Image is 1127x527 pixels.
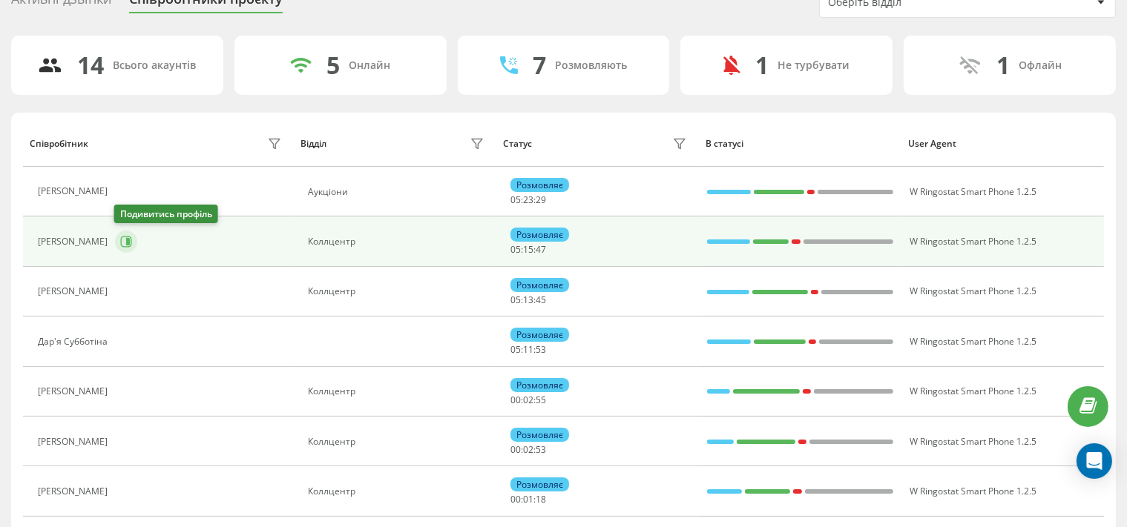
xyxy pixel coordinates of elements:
div: : : [510,195,546,205]
span: W Ringostat Smart Phone 1.2.5 [910,185,1036,198]
span: 05 [510,193,521,206]
div: Коллцентр [308,386,487,397]
div: Коллцентр [308,236,487,247]
div: Відділ [300,139,326,149]
div: Open Intercom Messenger [1077,443,1112,479]
span: 02 [523,443,533,456]
span: 13 [523,294,533,306]
span: 23 [523,193,533,206]
span: W Ringostat Smart Phone 1.2.5 [910,385,1036,397]
div: [PERSON_NAME] [38,286,111,296]
span: W Ringostat Smart Phone 1.2.5 [910,285,1036,297]
div: : : [510,395,546,405]
div: Розмовляє [510,328,569,342]
div: Не турбувати [778,59,850,72]
div: Коллцентр [308,437,487,447]
span: 00 [510,394,521,406]
span: 53 [536,343,546,356]
span: W Ringostat Smart Phone 1.2.5 [910,235,1036,248]
div: : : [510,494,546,505]
span: 53 [536,443,546,456]
span: 00 [510,443,521,456]
div: Коллцентр [308,486,487,497]
div: 5 [326,51,340,79]
span: 47 [536,243,546,256]
div: Подивитись профіль [114,205,218,223]
div: : : [510,295,546,305]
div: Дар'я Субботіна [38,337,111,347]
div: Співробітник [30,139,88,149]
span: 01 [523,493,533,506]
div: Аукціони [308,187,487,197]
div: Розмовляє [510,228,569,242]
span: 29 [536,193,546,206]
span: 45 [536,294,546,306]
span: 00 [510,493,521,506]
div: Розмовляє [510,428,569,442]
div: 14 [77,51,104,79]
div: Розмовляє [510,378,569,392]
div: 1 [997,51,1011,79]
div: Розмовляє [510,178,569,192]
div: 1 [755,51,769,79]
span: 15 [523,243,533,256]
div: Всього акаунтів [113,59,196,72]
span: W Ringostat Smart Phone 1.2.5 [910,485,1036,497]
span: 05 [510,343,521,356]
div: Розмовляє [510,278,569,292]
div: : : [510,345,546,355]
div: [PERSON_NAME] [38,186,111,196]
div: : : [510,445,546,455]
div: Статус [503,139,532,149]
div: Розмовляють [555,59,627,72]
span: 11 [523,343,533,356]
div: [PERSON_NAME] [38,486,111,497]
span: 18 [536,493,546,506]
span: 55 [536,394,546,406]
div: Коллцентр [308,286,487,296]
div: [PERSON_NAME] [38,437,111,447]
div: [PERSON_NAME] [38,386,111,397]
span: 05 [510,243,521,256]
span: W Ringostat Smart Phone 1.2.5 [910,335,1036,348]
span: 05 [510,294,521,306]
span: 02 [523,394,533,406]
div: В статусі [706,139,894,149]
div: Офлайн [1019,59,1062,72]
div: : : [510,245,546,255]
div: Розмовляє [510,477,569,491]
div: [PERSON_NAME] [38,236,111,247]
div: 7 [533,51,546,79]
div: Онлайн [349,59,390,72]
div: User Agent [908,139,1097,149]
span: W Ringostat Smart Phone 1.2.5 [910,435,1036,448]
